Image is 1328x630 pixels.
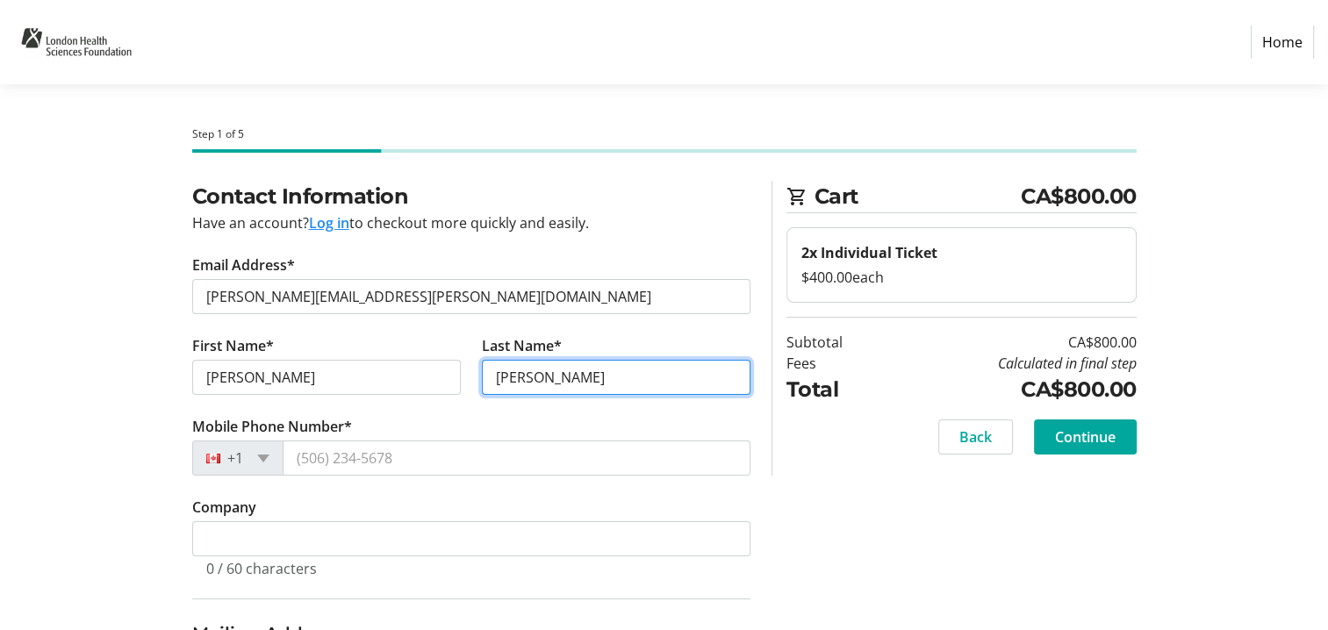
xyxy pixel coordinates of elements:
td: CA$800.00 [887,332,1137,353]
td: Subtotal [786,332,887,353]
span: Continue [1055,426,1116,447]
span: Cart [815,181,1022,212]
td: CA$800.00 [887,374,1137,405]
label: Mobile Phone Number* [192,416,352,437]
h2: Contact Information [192,181,750,212]
button: Back [938,419,1013,455]
label: Last Name* [482,335,562,356]
label: Email Address* [192,254,295,276]
button: Continue [1034,419,1137,455]
span: Back [959,426,992,447]
a: Home [1251,25,1314,59]
label: Company [192,497,256,518]
input: (506) 234-5678 [283,440,750,476]
span: CA$800.00 [1021,181,1137,212]
div: $400.00 each [801,267,1122,288]
td: Total [786,374,887,405]
td: Fees [786,353,887,374]
label: First Name* [192,335,274,356]
strong: 2x Individual Ticket [801,243,937,262]
button: Log in [309,212,349,233]
img: London Health Sciences Foundation's Logo [14,7,139,77]
tr-character-limit: 0 / 60 characters [206,559,317,578]
div: Step 1 of 5 [192,126,1137,142]
div: Have an account? to checkout more quickly and easily. [192,212,750,233]
td: Calculated in final step [887,353,1137,374]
